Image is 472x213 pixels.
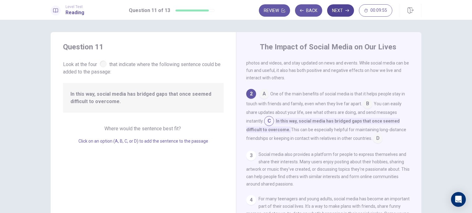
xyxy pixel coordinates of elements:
h1: Reading [65,9,84,16]
h1: Question 11 of 13 [129,7,170,14]
span: One of the main benefits of social media is that it helps people stay in touch with friends and f... [246,91,405,106]
span: Level Test [65,5,84,9]
div: 2 [246,89,256,99]
button: Next [327,4,354,17]
span: A [259,89,269,99]
h4: Question 11 [63,42,224,52]
div: 3 [246,151,256,161]
span: Look at the four that indicate where the following sentence could be added to the passage: [63,59,224,76]
div: Open Intercom Messenger [451,192,466,207]
span: Where would the sentence best fit? [104,126,182,132]
span: 00:09:55 [370,8,387,13]
span: D [373,133,383,143]
span: You can easily share updates about your life, see what others are doing, and send messages instan... [246,101,402,123]
span: B [363,99,373,109]
span: In this way, social media has bridged gaps that once seemed difficult to overcome. [246,118,400,133]
button: 00:09:55 [359,4,392,17]
span: C [264,116,274,126]
span: Social media has become a big part of many people's daily lives. Platforms like Facebook, Instagr... [246,46,411,80]
button: Review [259,4,290,17]
span: Click on an option (A, B, C, or D) to add the sentence to the passage [78,139,208,144]
div: 4 [246,195,256,205]
span: In this way, social media has bridged gaps that once seemed difficult to overcome. [70,90,216,105]
span: This can be especially helpful for maintaining long-distance friendships or keeping in contact wi... [246,127,406,141]
button: Back [295,4,322,17]
h4: The Impact of Social Media on Our Lives [260,42,396,52]
span: Social media also provides a platform for people to express themselves and share their interests.... [246,152,410,186]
